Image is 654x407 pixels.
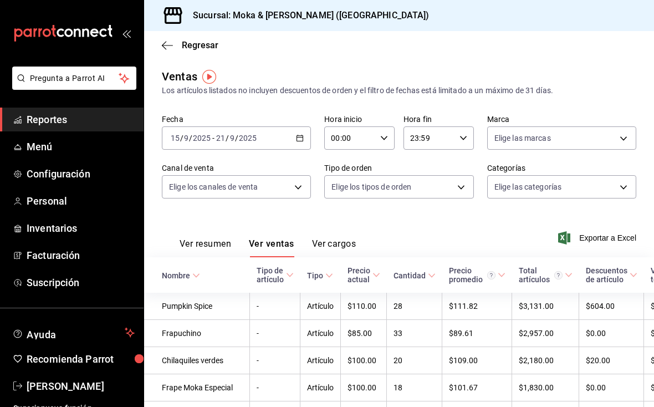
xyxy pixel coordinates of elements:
[184,9,430,22] h3: Sucursal: Moka & [PERSON_NAME] ([GEOGRAPHIC_DATA])
[180,134,183,143] span: /
[387,347,442,374] td: 20
[300,293,341,320] td: Artículo
[183,134,189,143] input: --
[212,134,214,143] span: -
[144,320,250,347] td: Frapuchino
[162,85,636,96] div: Los artículos listados no incluyen descuentos de orden y el filtro de fechas está limitado a un m...
[442,374,512,401] td: $101.67
[442,320,512,347] td: $89.61
[27,194,135,208] span: Personal
[238,134,257,143] input: ----
[394,271,426,280] div: Cantidad
[387,374,442,401] td: 18
[307,271,323,280] div: Tipo
[579,374,644,401] td: $0.00
[300,347,341,374] td: Artículo
[257,266,294,284] span: Tipo de artículo
[249,238,294,257] button: Ver ventas
[27,166,135,181] span: Configuración
[162,68,197,85] div: Ventas
[250,320,300,347] td: -
[519,266,563,284] div: Total artículos
[216,134,226,143] input: --
[27,379,135,394] span: [PERSON_NAME]
[579,293,644,320] td: $604.00
[442,347,512,374] td: $109.00
[512,320,579,347] td: $2,957.00
[312,238,356,257] button: Ver cargos
[162,271,190,280] div: Nombre
[27,352,135,367] span: Recomienda Parrot
[512,374,579,401] td: $1,830.00
[579,320,644,347] td: $0.00
[202,70,216,84] img: Tooltip marker
[586,266,637,284] span: Descuentos de artículo
[250,347,300,374] td: -
[180,238,231,257] button: Ver resumen
[170,134,180,143] input: --
[300,374,341,401] td: Artículo
[226,134,229,143] span: /
[560,231,636,245] button: Exportar a Excel
[27,326,120,339] span: Ayuda
[229,134,235,143] input: --
[348,266,380,284] span: Precio actual
[341,293,387,320] td: $110.00
[27,139,135,154] span: Menú
[487,271,495,279] svg: Precio promedio = Total artículos / cantidad
[519,266,573,284] span: Total artículos
[387,293,442,320] td: 28
[579,347,644,374] td: $20.00
[27,275,135,290] span: Suscripción
[189,134,192,143] span: /
[442,293,512,320] td: $111.82
[487,164,636,172] label: Categorías
[307,271,333,280] span: Tipo
[341,347,387,374] td: $100.00
[8,80,136,92] a: Pregunta a Parrot AI
[554,271,563,279] svg: El total artículos considera cambios de precios en los artículos así como costos adicionales por ...
[487,115,636,123] label: Marca
[348,266,370,284] div: Precio actual
[122,29,131,38] button: open_drawer_menu
[144,374,250,401] td: Frape Moka Especial
[403,115,474,123] label: Hora fin
[324,115,395,123] label: Hora inicio
[512,293,579,320] td: $3,131.00
[144,347,250,374] td: Chilaquiles verdes
[27,248,135,263] span: Facturación
[235,134,238,143] span: /
[250,293,300,320] td: -
[494,133,551,144] span: Elige las marcas
[300,320,341,347] td: Artículo
[162,164,311,172] label: Canal de venta
[162,40,218,50] button: Regresar
[512,347,579,374] td: $2,180.00
[341,320,387,347] td: $85.00
[192,134,211,143] input: ----
[169,181,258,192] span: Elige los canales de venta
[180,238,356,257] div: navigation tabs
[30,73,119,84] span: Pregunta a Parrot AI
[586,266,627,284] div: Descuentos de artículo
[394,271,436,280] span: Cantidad
[182,40,218,50] span: Regresar
[449,266,505,284] span: Precio promedio
[27,221,135,236] span: Inventarios
[162,271,200,280] span: Nombre
[144,293,250,320] td: Pumpkin Spice
[250,374,300,401] td: -
[257,266,284,284] div: Tipo de artículo
[494,181,562,192] span: Elige las categorías
[331,181,411,192] span: Elige los tipos de orden
[449,266,495,284] div: Precio promedio
[27,112,135,127] span: Reportes
[12,67,136,90] button: Pregunta a Parrot AI
[324,164,473,172] label: Tipo de orden
[387,320,442,347] td: 33
[341,374,387,401] td: $100.00
[162,115,311,123] label: Fecha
